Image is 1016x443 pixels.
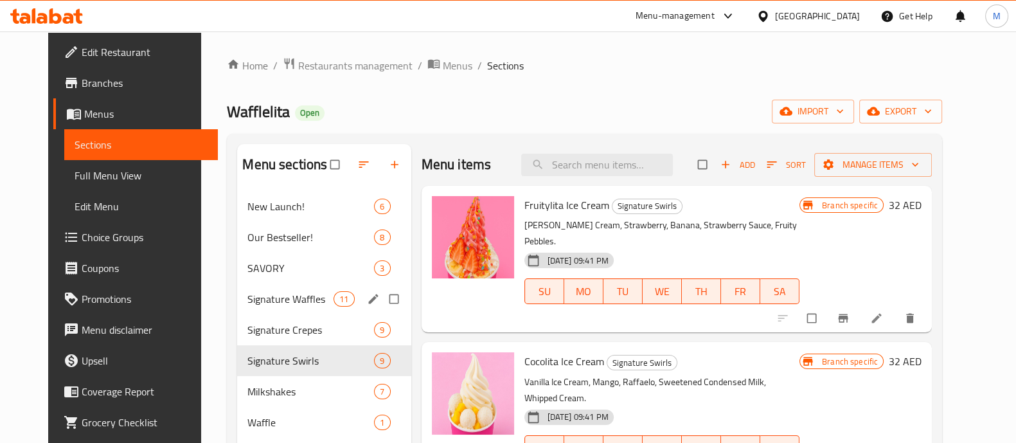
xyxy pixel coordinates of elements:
span: Signature Swirls [247,353,374,368]
span: Add item [717,155,758,175]
div: Signature Crepes9 [237,314,411,345]
button: SU [524,278,564,304]
a: Full Menu View [64,160,218,191]
div: items [374,322,390,338]
a: Menus [427,57,472,74]
span: import [782,104,844,120]
div: [GEOGRAPHIC_DATA] [775,9,860,23]
div: Waffle1 [237,407,411,438]
span: 1 [375,417,389,429]
span: export [869,104,932,120]
div: items [374,415,390,430]
span: SA [765,282,794,301]
div: Signature Swirls9 [237,345,411,376]
button: Manage items [814,153,932,177]
span: 9 [375,324,389,336]
span: Select section [690,152,717,177]
a: Restaurants management [283,57,413,74]
span: 8 [375,231,389,244]
span: FR [726,282,755,301]
input: search [521,154,673,176]
span: TH [687,282,716,301]
span: Sort items [758,155,814,175]
span: Restaurants management [298,58,413,73]
a: Grocery Checklist [53,407,218,438]
a: Branches [53,68,218,98]
span: Signature Swirls [607,356,677,370]
span: Our Bestseller! [247,230,374,245]
a: Home [227,58,268,73]
p: Vanilla Ice Cream, Mango, Raffaelo, Sweetened Condensed Milk, Whipped Cream. [524,374,799,406]
span: [DATE] 09:41 PM [542,411,614,423]
li: / [418,58,422,73]
div: items [374,384,390,399]
a: Coverage Report [53,376,218,407]
span: Milkshakes [247,384,374,399]
span: Waffle [247,415,374,430]
span: Menus [84,106,208,122]
button: FR [721,278,760,304]
span: Branch specific [817,356,883,368]
div: Our Bestseller!8 [237,222,411,253]
h2: Menu sections [242,155,327,174]
button: import [772,100,854,123]
h2: Menu items [422,155,492,174]
span: Cocolita Ice Cream [524,352,604,371]
span: Select to update [799,306,826,330]
div: Signature Waffles11edit [237,284,411,314]
span: Wafflelita [227,97,290,126]
span: Grocery Checklist [82,415,208,430]
span: 7 [375,386,389,398]
span: SAVORY [247,260,374,276]
span: Select all sections [323,152,350,177]
span: WE [648,282,677,301]
div: Signature Swirls [612,199,682,214]
span: M [993,9,1001,23]
a: Promotions [53,284,218,314]
span: Coupons [82,260,208,276]
button: delete [896,304,927,332]
a: Edit menu item [870,312,886,325]
span: Choice Groups [82,230,208,245]
span: 3 [375,262,389,275]
div: items [374,353,390,368]
button: TH [682,278,721,304]
span: Signature Waffles [247,291,334,307]
span: 6 [375,201,389,213]
button: WE [643,278,682,304]
button: edit [365,291,384,307]
span: Sections [487,58,524,73]
li: / [273,58,278,73]
span: MO [569,282,598,301]
span: Add [720,158,755,172]
a: Edit Restaurant [53,37,218,68]
button: Add [717,155,758,175]
a: Menu disclaimer [53,314,218,345]
span: Signature Swirls [612,199,682,213]
button: Branch-specific-item [829,304,860,332]
button: SA [760,278,799,304]
a: Choice Groups [53,222,218,253]
span: Full Menu View [75,168,208,183]
p: [PERSON_NAME] Cream, Strawberry, Banana, Strawberry Sauce, Fruity Pebbles. [524,217,799,249]
div: Open [295,105,325,121]
span: Manage items [824,157,922,173]
span: [DATE] 09:41 PM [542,255,614,267]
span: Menus [443,58,472,73]
h6: 32 AED [889,196,922,214]
span: Edit Menu [75,199,208,214]
img: Fruitylita Ice Cream [432,196,514,278]
span: New Launch! [247,199,374,214]
span: Sections [75,137,208,152]
div: items [374,199,390,214]
span: SU [530,282,559,301]
div: Menu-management [636,8,715,24]
a: Coupons [53,253,218,284]
span: Branches [82,75,208,91]
span: Coverage Report [82,384,208,399]
button: export [859,100,942,123]
span: Menu disclaimer [82,322,208,338]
